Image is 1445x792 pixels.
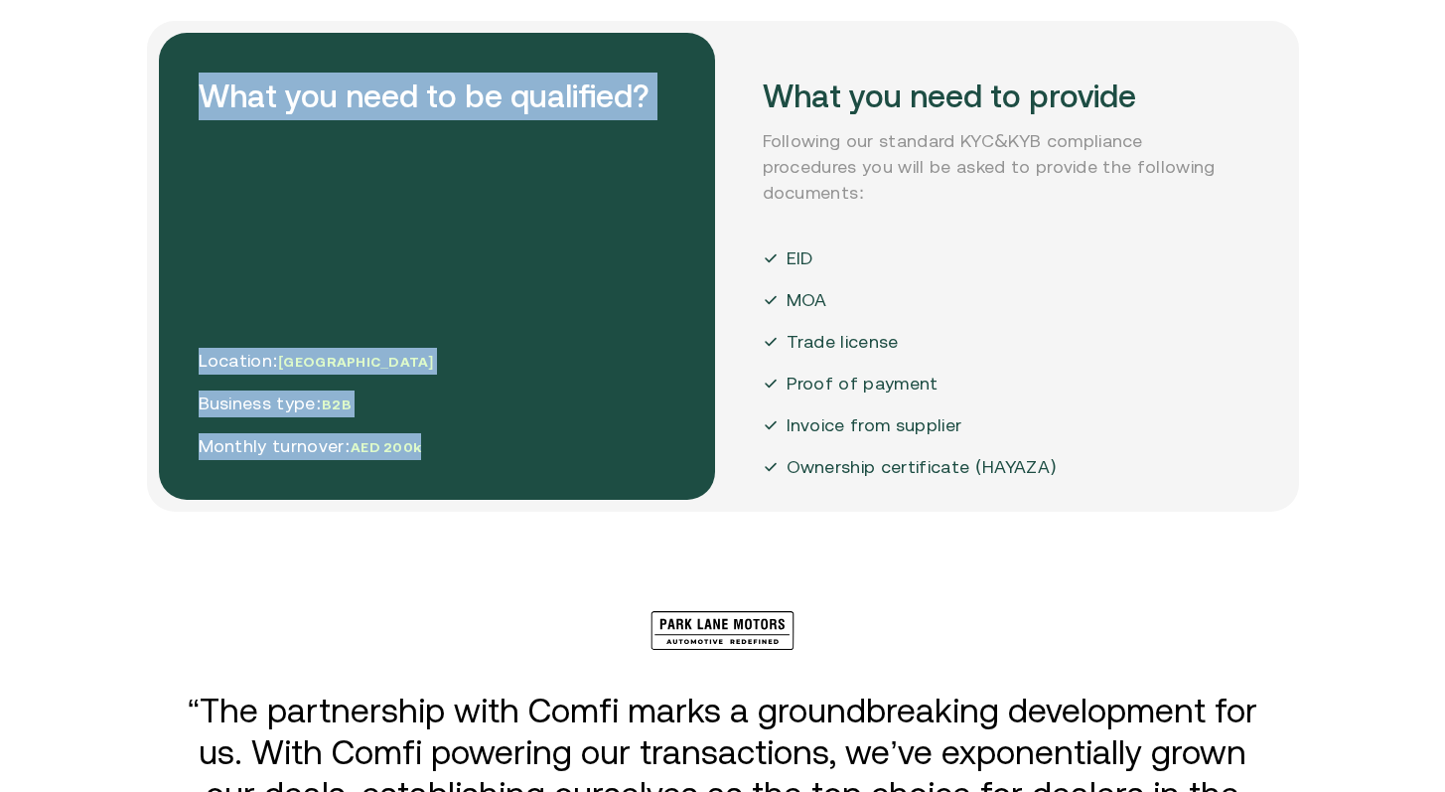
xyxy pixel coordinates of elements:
[787,287,827,313] p: MOA
[763,73,1239,120] h2: What you need to provide
[763,376,779,392] img: Moa
[322,396,352,412] span: B2B
[787,412,962,438] p: Invoice from supplier
[650,611,795,650] img: Bevarabia
[787,371,939,396] p: Proof of payment
[787,245,813,271] p: EID
[351,439,421,455] span: AED 200k
[199,73,650,120] h2: What you need to be qualified?
[763,128,1239,206] p: Following our standard KYC&KYB compliance procedures you will be asked to provide the following d...
[763,459,779,475] img: Moa
[199,391,434,417] p: Business type:
[199,348,434,375] p: Location:
[763,417,779,433] img: Moa
[787,329,899,355] p: Trade license
[278,354,433,370] span: [GEOGRAPHIC_DATA]
[763,334,779,350] img: Moa
[763,250,779,266] img: Moa
[763,292,779,308] img: Moa
[787,454,1058,480] p: Ownership certificate (HAYAZA)
[199,433,434,460] p: Monthly turnover:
